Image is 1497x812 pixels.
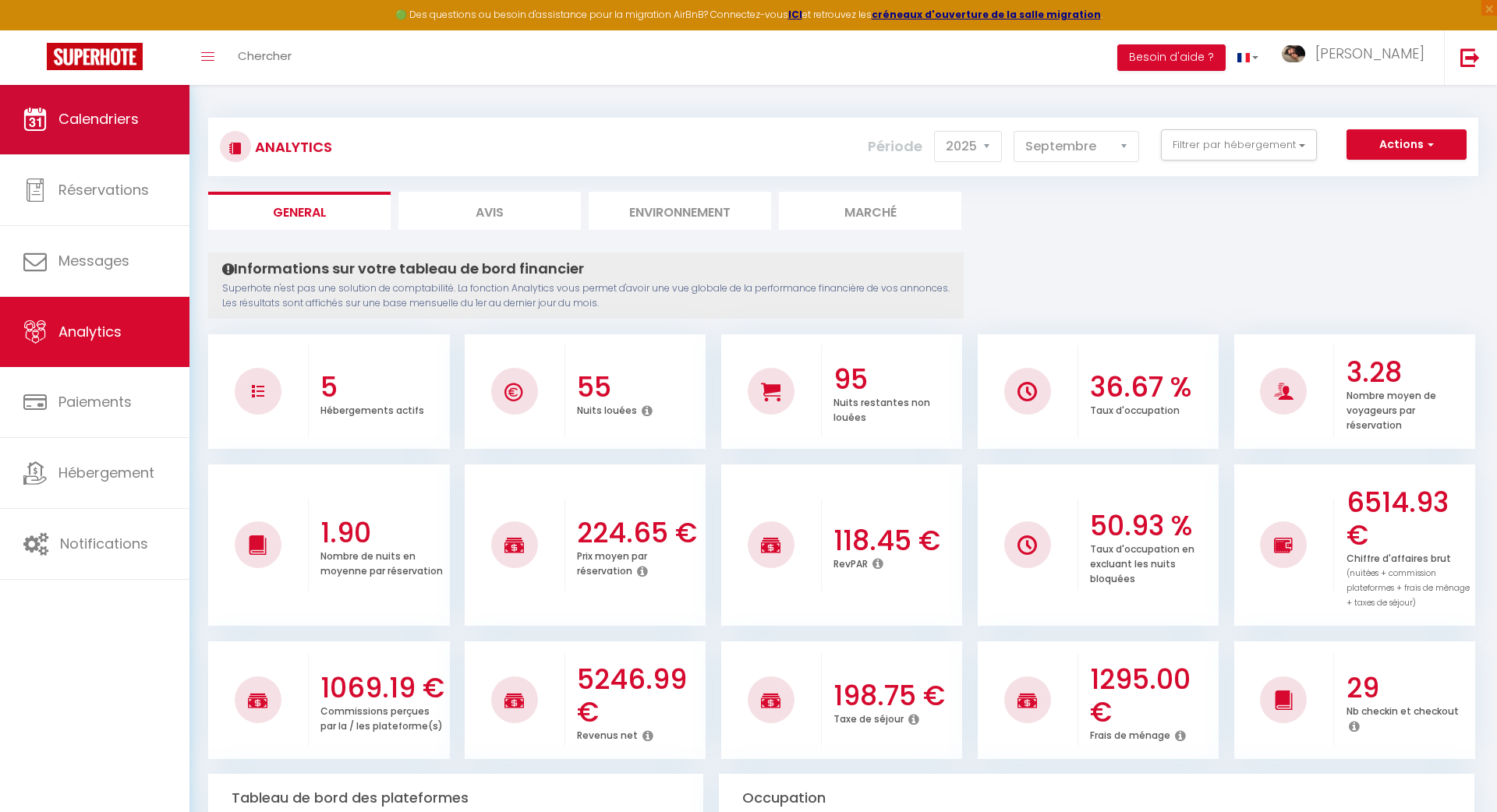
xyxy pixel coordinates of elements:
p: Superhote n'est pas une solution de comptabilité. La fonction Analytics vous permet d'avoir une v... [222,281,950,311]
img: logout [1460,48,1480,67]
span: Calendriers [58,109,139,129]
img: Super Booking [47,43,143,70]
img: ... [1282,45,1305,63]
button: Besoin d'aide ? [1117,44,1226,71]
p: Taxe de séjour [833,709,904,726]
p: RevPAR [833,554,868,570]
p: Nombre de nuits en moyenne par réservation [320,546,443,577]
a: Chercher [226,30,303,85]
p: Chiffre d'affaires brut [1347,549,1470,609]
label: Période [868,129,922,164]
li: Avis [398,192,581,230]
p: Revenus net [577,726,638,742]
h3: 118.45 € [833,524,958,557]
p: Taux d'occupation [1090,401,1180,417]
img: NO IMAGE [1274,535,1294,554]
span: Hébergement [58,463,154,482]
img: NO IMAGE [252,385,264,397]
p: Nb checkin et checkout [1347,701,1459,718]
p: Prix moyen par réservation [577,546,647,577]
p: Nombre moyen de voyageurs par réservation [1347,386,1436,432]
h3: 36.67 % [1090,371,1215,404]
p: Commissions perçues par la / les plateforme(s) [320,701,443,733]
h3: 224.65 € [577,517,702,549]
button: Actions [1347,129,1467,161]
h3: 6514.93 € [1347,486,1471,552]
p: Hébergements actifs [320,401,424,417]
h3: 3.28 [1347,356,1471,389]
h3: 1295.00 € [1090,663,1215,729]
h3: 50.93 % [1090,510,1215,542]
h3: Analytics [251,129,332,164]
p: Nuits louées [577,401,637,417]
li: Environnement [589,192,771,230]
h3: 55 [577,371,702,404]
p: Frais de ménage [1090,726,1170,742]
h3: 198.75 € [833,680,958,712]
a: ICI [788,8,802,21]
h3: 29 [1347,672,1471,704]
a: ... [PERSON_NAME] [1270,30,1444,85]
h3: 1069.19 € [320,672,445,704]
span: Notifications [60,534,148,553]
h3: 5246.99 € [577,663,702,729]
span: Analytics [58,322,122,341]
span: (nuitées + commission plateformes + frais de ménage + taxes de séjour) [1347,567,1470,609]
button: Filtrer par hébergement [1161,129,1317,161]
li: General [208,192,391,230]
span: Chercher [238,48,292,64]
span: Messages [58,251,129,270]
img: NO IMAGE [1017,535,1037,555]
span: [PERSON_NAME] [1315,44,1424,63]
h3: 95 [833,363,958,396]
h3: 5 [320,371,445,404]
li: Marché [779,192,961,230]
h3: 1.90 [320,517,445,549]
h4: Informations sur votre tableau de bord financier [222,260,950,277]
span: Paiements [58,392,132,411]
p: Taux d'occupation en excluant les nuits bloquées [1090,539,1194,585]
p: Nuits restantes non louées [833,393,930,424]
span: Réservations [58,180,149,199]
button: Ouvrir le widget de chat LiveChat [12,6,59,53]
a: créneaux d'ouverture de la salle migration [872,8,1101,21]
